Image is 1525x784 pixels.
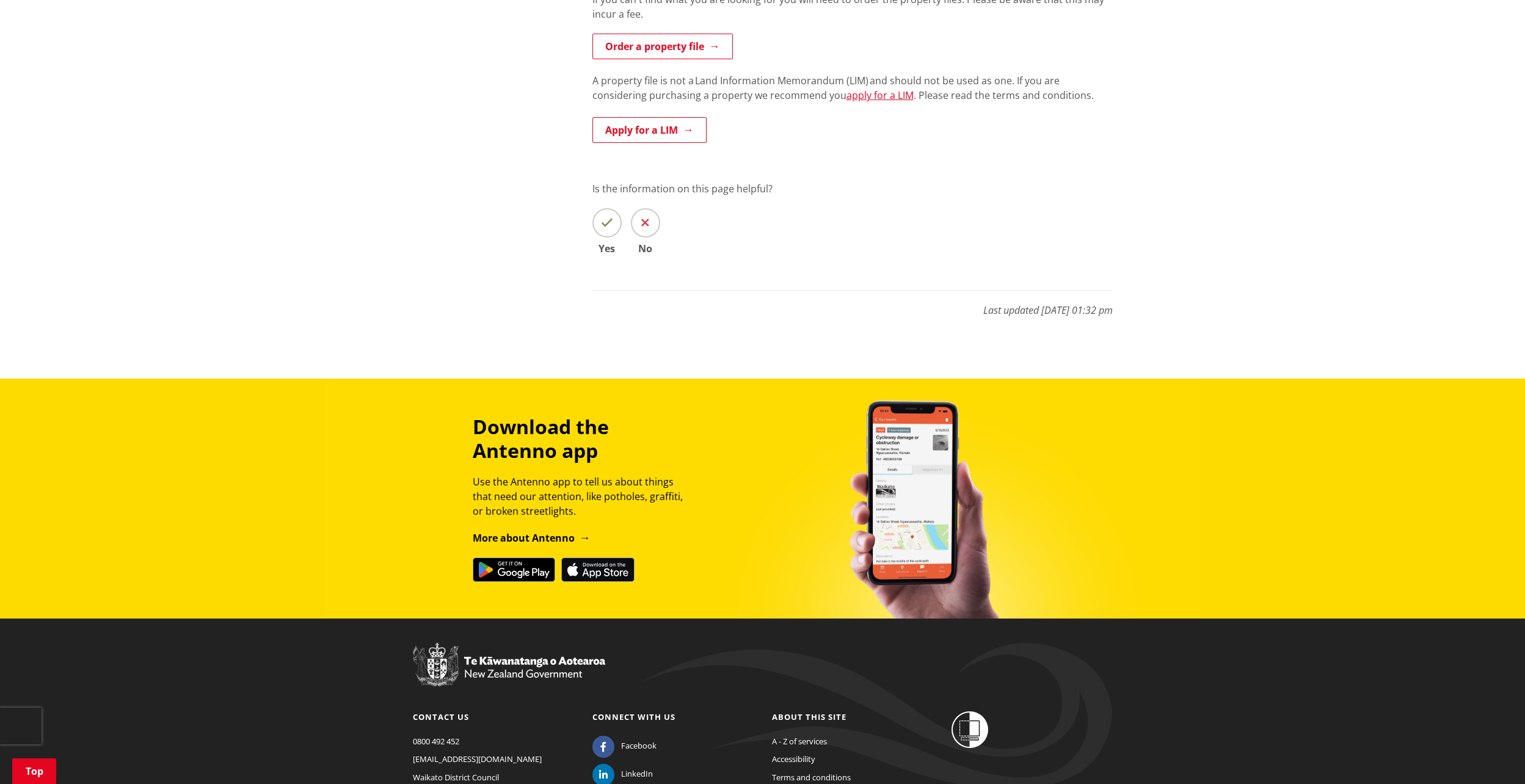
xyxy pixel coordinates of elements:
p: Is the information on this page helpful? [592,181,1113,196]
a: 0800 492 452 [413,736,459,747]
div: A property file is not a Land Information Memorandum (LIM) and should not be used as one. If you ... [592,73,1113,117]
a: More about Antenno [473,531,591,545]
span: Yes [592,244,622,253]
a: Facebook [592,740,657,751]
img: New Zealand Government [413,643,605,687]
img: Get it on Google Play [473,557,555,582]
img: Shielded [952,711,988,748]
a: New Zealand Government [413,671,605,682]
img: Download on the App Store [561,557,635,582]
a: Accessibility [772,753,815,764]
a: Top [12,758,56,784]
h3: Download the Antenno app [473,415,694,462]
span: Facebook [621,740,657,752]
p: Last updated [DATE] 01:32 pm [592,290,1113,318]
iframe: Messenger Launcher [1469,733,1513,777]
a: Order a property file [592,34,733,59]
span: No [631,244,660,253]
a: [EMAIL_ADDRESS][DOMAIN_NAME] [413,753,542,764]
a: Connect with us [592,711,675,722]
a: LinkedIn [592,768,653,779]
a: Contact us [413,711,469,722]
a: A - Z of services [772,736,827,747]
p: Use the Antenno app to tell us about things that need our attention, like potholes, graffiti, or ... [473,474,694,518]
a: Apply for a LIM [592,117,707,143]
a: Terms and conditions [772,772,851,783]
a: apply for a LIM [846,89,914,102]
a: About this site [772,711,846,722]
span: LinkedIn [621,768,653,780]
